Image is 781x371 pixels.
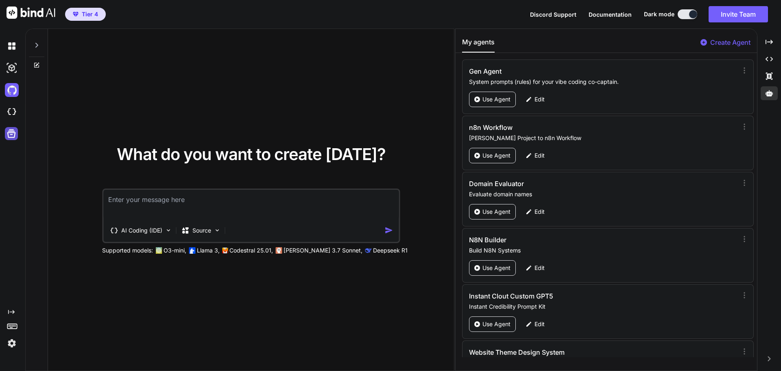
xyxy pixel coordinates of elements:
[5,61,19,75] img: darkAi-studio
[164,246,186,255] p: O3-mini,
[469,291,655,301] h3: Instant Clout Custom GPT5
[469,134,735,142] p: [PERSON_NAME] Project to n8n Workflow
[469,179,655,189] h3: Domain Evaluator
[189,247,195,254] img: Llama2
[534,264,545,272] p: Edit
[469,190,735,198] p: Evaluate domain names
[469,235,655,245] h3: N8N Builder
[73,12,79,17] img: premium
[530,11,576,18] span: Discord Support
[121,226,162,235] p: AI Coding (IDE)
[710,37,750,47] p: Create Agent
[165,227,172,234] img: Pick Tools
[534,208,545,216] p: Edit
[482,208,510,216] p: Use Agent
[462,37,495,53] button: My agents
[482,320,510,328] p: Use Agent
[192,226,211,235] p: Source
[65,8,106,21] button: premiumTier 4
[469,246,735,255] p: Build N8N Systems
[275,247,282,254] img: claude
[5,105,19,119] img: cloudideIcon
[214,227,220,234] img: Pick Models
[222,248,228,253] img: Mistral-AI
[229,246,273,255] p: Codestral 25.01,
[7,7,55,19] img: Bind AI
[482,264,510,272] p: Use Agent
[469,66,655,76] h3: Gen Agent
[589,10,632,19] button: Documentation
[469,78,735,86] p: System prompts (rules) for your vibe coding co-captain.
[5,39,19,53] img: darkChat
[197,246,220,255] p: Llama 3,
[469,347,655,357] h3: Website Theme Design System
[534,95,545,103] p: Edit
[469,123,655,132] h3: n8n Workflow
[102,246,153,255] p: Supported models:
[589,11,632,18] span: Documentation
[5,336,19,350] img: settings
[117,144,386,164] span: What do you want to create [DATE]?
[82,10,98,18] span: Tier 4
[534,151,545,160] p: Edit
[155,247,162,254] img: GPT-4
[534,320,545,328] p: Edit
[530,10,576,19] button: Discord Support
[365,247,371,254] img: claude
[482,151,510,160] p: Use Agent
[709,6,768,22] button: Invite Team
[469,303,735,311] p: Instant Credibility Prompt Kit
[5,83,19,97] img: githubDark
[384,226,393,235] img: icon
[644,10,674,18] span: Dark mode
[284,246,362,255] p: [PERSON_NAME] 3.7 Sonnet,
[482,95,510,103] p: Use Agent
[373,246,408,255] p: Deepseek R1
